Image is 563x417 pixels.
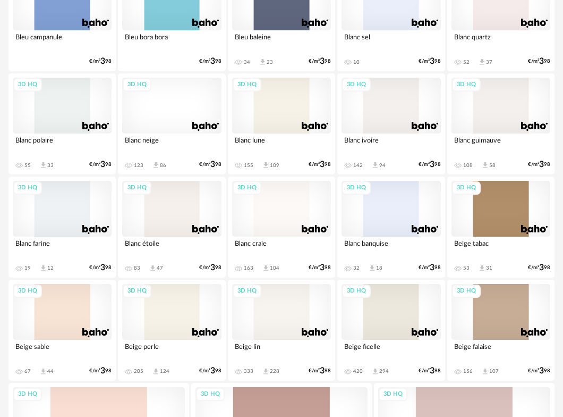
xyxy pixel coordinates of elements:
span: 3 [320,368,325,374]
div: Blanc ivoire [342,134,440,155]
a: 3D HQ Blanc farine 19 Download icon 12 €/m²398 [8,177,116,278]
div: 3D HQ [379,388,407,401]
span: 3 [320,58,325,65]
div: Beige tabac [451,237,550,258]
span: 3 [430,161,434,168]
a: 3D HQ Blanc lune 155 Download icon 109 €/m²398 [228,73,335,174]
div: 3D HQ [123,285,151,298]
div: €/m² 98 [419,368,441,374]
a: 3D HQ Blanc guimauve 108 Download icon 58 €/m²398 [447,73,555,174]
div: €/m² 98 [528,264,550,271]
span: Download icon [368,264,376,272]
span: 3 [539,58,544,65]
div: 12 [47,265,54,271]
div: Beige lin [232,340,331,361]
span: 3 [210,264,215,271]
div: Bleu baleine [232,30,331,52]
div: 420 [353,368,363,374]
span: 3 [100,264,105,271]
span: Download icon [371,161,379,169]
div: €/m² 98 [89,368,112,374]
div: 109 [270,162,279,169]
span: 3 [210,368,215,374]
div: 52 [463,59,470,65]
div: 3D HQ [13,78,42,91]
div: 83 [134,265,140,271]
div: Beige perle [122,340,221,361]
span: Download icon [262,264,270,272]
div: €/m² 98 [199,161,221,168]
div: 55 [24,162,31,169]
span: Download icon [39,264,47,272]
div: 3D HQ [123,181,151,195]
span: 3 [100,368,105,374]
div: €/m² 98 [528,58,550,65]
div: 104 [270,265,279,271]
div: €/m² 98 [309,161,331,168]
span: Download icon [259,58,267,66]
div: 23 [267,59,273,65]
span: Download icon [481,161,489,169]
div: 3D HQ [452,78,481,91]
div: Blanc craie [232,237,331,258]
div: €/m² 98 [309,368,331,374]
div: €/m² 98 [419,58,441,65]
a: 3D HQ Beige falaise 156 Download icon 107 €/m²398 [447,280,555,381]
span: 3 [100,161,105,168]
span: 3 [430,368,434,374]
div: €/m² 98 [199,58,221,65]
div: 37 [486,59,492,65]
span: Download icon [152,368,160,376]
div: 228 [270,368,279,374]
a: 3D HQ Blanc ivoire 142 Download icon 94 €/m²398 [337,73,445,174]
a: 3D HQ Beige perle 205 Download icon 124 €/m²398 [118,280,225,381]
div: 3D HQ [342,78,371,91]
div: 3D HQ [342,285,371,298]
div: Beige falaise [451,340,550,361]
span: Download icon [478,58,486,66]
div: 3D HQ [13,181,42,195]
span: Download icon [152,161,160,169]
span: Download icon [478,264,486,272]
a: 3D HQ Beige ficelle 420 Download icon 294 €/m²398 [337,280,445,381]
div: 3D HQ [342,181,371,195]
div: 47 [157,265,163,271]
div: 3D HQ [233,285,261,298]
span: 3 [430,264,434,271]
div: 156 [463,368,473,374]
div: 163 [244,265,253,271]
span: Download icon [371,368,379,376]
div: 155 [244,162,253,169]
div: 3D HQ [123,78,151,91]
div: 108 [463,162,473,169]
div: 53 [463,265,470,271]
a: 3D HQ Blanc étoile 83 Download icon 47 €/m²398 [118,177,225,278]
span: Download icon [262,368,270,376]
span: Download icon [39,161,47,169]
div: 58 [489,162,496,169]
span: 3 [430,58,434,65]
div: Blanc polaire [13,134,112,155]
div: €/m² 98 [419,264,441,271]
div: 107 [489,368,499,374]
div: 142 [353,162,363,169]
div: Blanc lune [232,134,331,155]
span: 3 [539,264,544,271]
div: Blanc farine [13,237,112,258]
div: 3D HQ [13,285,42,298]
div: €/m² 98 [89,264,112,271]
div: 94 [379,162,386,169]
a: 3D HQ Beige sable 67 Download icon 44 €/m²398 [8,280,116,381]
div: 32 [353,265,360,271]
div: 34 [244,59,250,65]
div: €/m² 98 [89,161,112,168]
div: 3D HQ [196,388,225,401]
div: 3D HQ [233,78,261,91]
div: 86 [160,162,166,169]
div: Blanc sel [342,30,440,52]
div: Bleu campanule [13,30,112,52]
span: Download icon [39,368,47,376]
div: 3D HQ [452,285,481,298]
div: €/m² 98 [199,264,221,271]
div: 123 [134,162,143,169]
